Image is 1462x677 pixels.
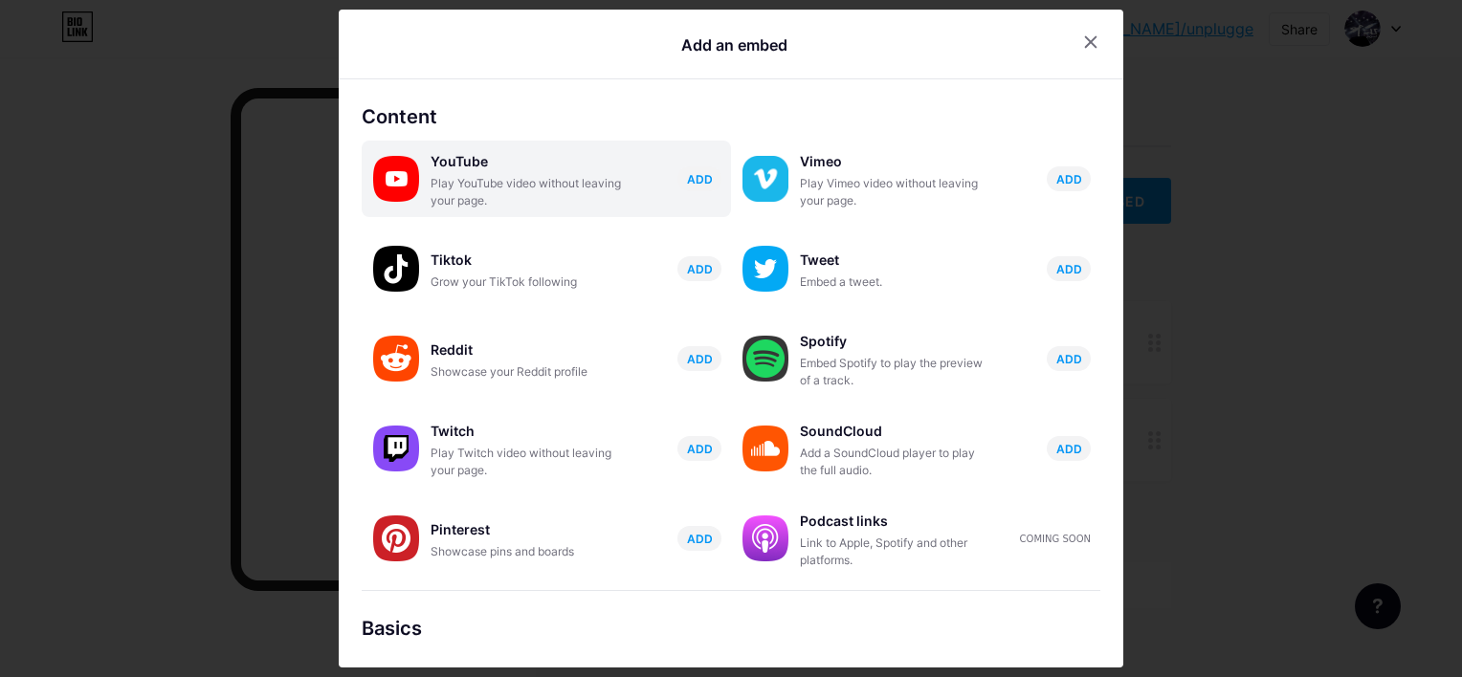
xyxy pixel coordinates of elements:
div: Basics [362,614,1100,643]
button: ADD [1047,346,1091,371]
div: YouTube [431,148,622,175]
button: ADD [1047,256,1091,281]
img: reddit [373,336,419,382]
div: Play Vimeo video without leaving your page. [800,175,991,209]
div: Embed Spotify to play the preview of a track. [800,355,991,389]
div: Tiktok [431,247,622,273]
div: Vimeo [800,148,991,175]
img: soundcloud [742,426,788,471]
span: ADD [687,351,713,367]
img: youtube [373,156,419,202]
div: Showcase pins and boards [431,543,622,560]
span: ADD [687,441,713,457]
div: Tweet [800,247,991,273]
div: Embed a tweet. [800,273,991,291]
div: Reddit [431,337,622,363]
button: ADD [677,526,721,551]
div: Link to Apple, Spotify and other platforms. [800,535,991,569]
span: ADD [1056,441,1082,457]
span: ADD [1056,261,1082,277]
div: Podcast links [800,508,991,535]
img: podcastlinks [742,515,788,561]
div: Pinterest [431,516,622,543]
span: ADD [1056,171,1082,187]
span: ADD [687,261,713,277]
div: Showcase your Reddit profile [431,363,622,381]
div: Play YouTube video without leaving your page. [431,175,622,209]
div: Content [362,102,1100,131]
div: Play Twitch video without leaving your page. [431,445,622,479]
img: vimeo [742,156,788,202]
div: Twitch [431,418,622,445]
div: Add a SoundCloud player to play the full audio. [800,445,991,479]
div: Spotify [800,328,991,355]
div: SoundCloud [800,418,991,445]
span: ADD [687,531,713,547]
button: ADD [677,256,721,281]
div: Grow your TikTok following [431,273,622,291]
button: ADD [677,436,721,461]
span: ADD [1056,351,1082,367]
button: ADD [677,166,721,191]
img: spotify [742,336,788,382]
img: pinterest [373,515,419,561]
img: tiktok [373,246,419,292]
img: twitch [373,426,419,471]
span: ADD [687,171,713,187]
img: twitter [742,246,788,292]
div: Add an embed [681,33,787,56]
button: ADD [1047,166,1091,191]
button: ADD [677,346,721,371]
button: ADD [1047,436,1091,461]
div: Coming soon [1020,532,1091,546]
